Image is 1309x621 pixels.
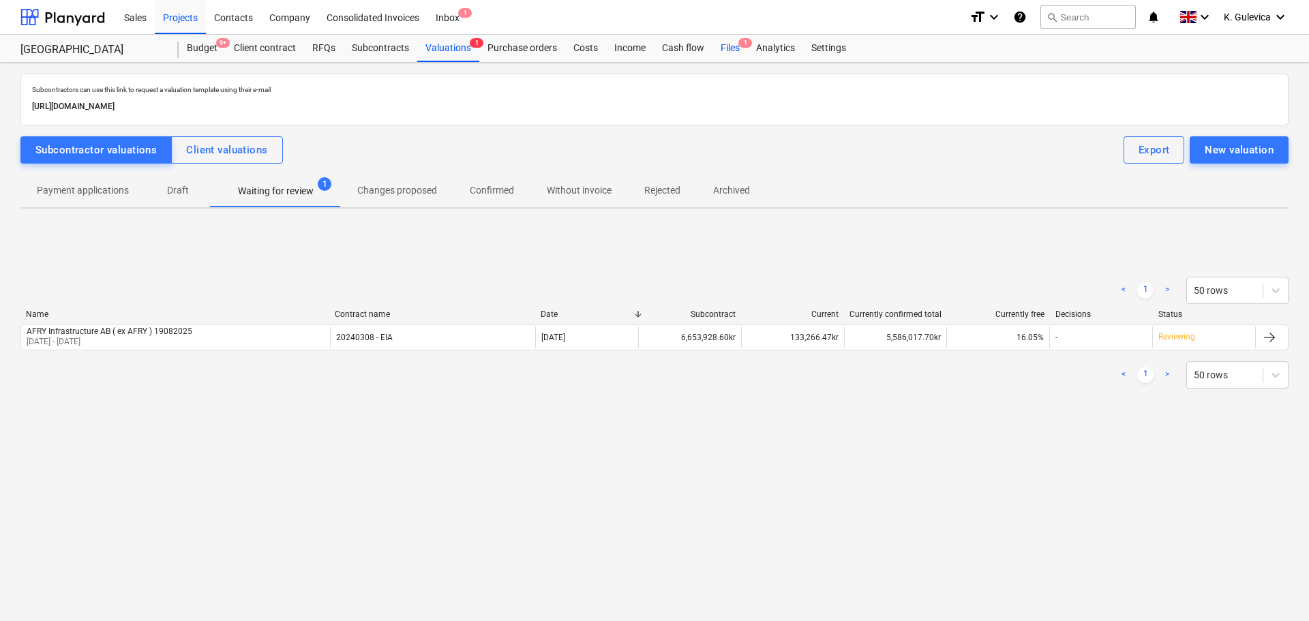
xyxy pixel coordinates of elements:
a: Next page [1159,282,1175,299]
a: Previous page [1115,367,1132,383]
i: notifications [1147,9,1160,25]
button: Search [1040,5,1136,29]
p: Draft [162,183,194,198]
p: [URL][DOMAIN_NAME] [32,100,1277,114]
div: Status [1158,309,1250,319]
div: 20240308 - EIA [336,333,393,342]
a: Cash flow [654,35,712,62]
div: 6,653,928.60kr [638,327,741,348]
iframe: Chat Widget [1241,556,1309,621]
span: 9+ [216,38,230,48]
a: Previous page [1115,282,1132,299]
a: Page 1 is your current page [1137,282,1154,299]
a: Budget9+ [179,35,226,62]
i: keyboard_arrow_down [1197,9,1213,25]
div: Client valuations [186,141,267,159]
button: Export [1124,136,1185,164]
div: - [1055,333,1057,342]
p: Archived [713,183,750,198]
div: Budget [179,35,226,62]
div: Contract name [335,309,530,319]
div: [DATE] [541,333,565,342]
p: [DATE] - [DATE] [27,336,192,348]
p: Without invoice [547,183,612,198]
div: Current [747,309,839,319]
span: 1 [318,177,331,191]
div: [GEOGRAPHIC_DATA] [20,43,162,57]
div: 133,266.47kr [741,327,844,348]
div: Name [26,309,324,319]
p: Changes proposed [357,183,437,198]
span: 1 [458,8,472,18]
div: Export [1139,141,1170,159]
a: Settings [803,35,854,62]
span: 1 [470,38,483,48]
p: Rejected [644,183,680,198]
div: Subcontractor valuations [35,141,157,159]
a: Purchase orders [479,35,565,62]
a: Client contract [226,35,304,62]
span: K. Gulevica [1224,12,1271,22]
a: Analytics [748,35,803,62]
a: Subcontracts [344,35,417,62]
p: Payment applications [37,183,129,198]
div: Decisions [1055,309,1147,319]
button: Subcontractor valuations [20,136,172,164]
i: format_size [969,9,986,25]
p: Subcontractors can use this link to request a valuation template using their e-mail [32,85,1277,94]
p: Confirmed [470,183,514,198]
a: RFQs [304,35,344,62]
button: New valuation [1190,136,1289,164]
a: Costs [565,35,606,62]
div: Currently free [952,309,1044,319]
p: Reviewing [1158,331,1195,343]
button: Client valuations [171,136,282,164]
i: Knowledge base [1013,9,1027,25]
span: 1 [738,38,752,48]
div: Files [712,35,748,62]
div: Date [541,309,633,319]
i: keyboard_arrow_down [986,9,1002,25]
div: Valuations [417,35,479,62]
a: Next page [1159,367,1175,383]
div: Currently confirmed total [849,309,942,319]
p: Waiting for review [238,184,314,198]
div: AFRY Infrastructure AB ( ex AFRY ) 19082025 [27,327,192,336]
div: New valuation [1205,141,1274,159]
div: 5,586,017.70kr [844,327,947,348]
span: search [1047,12,1057,22]
div: Subcontract [644,309,736,319]
a: Valuations1 [417,35,479,62]
a: Files1 [712,35,748,62]
a: Page 1 is your current page [1137,367,1154,383]
a: Income [606,35,654,62]
span: 16.05% [1017,333,1044,342]
i: keyboard_arrow_down [1272,9,1289,25]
